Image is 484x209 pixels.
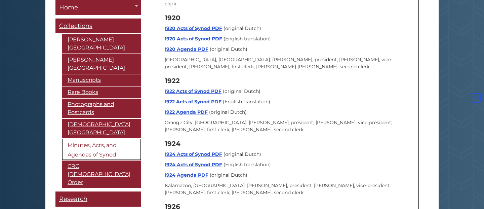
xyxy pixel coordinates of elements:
p: (original Dutch) [165,46,415,53]
a: CRC [DEMOGRAPHIC_DATA] Order [62,161,141,188]
p: (original Dutch) [165,172,415,179]
a: Research [55,191,141,207]
p: (original Dutch) [165,109,415,116]
a: Manuscripts [62,74,141,86]
p: Orange City, [GEOGRAPHIC_DATA]: [PERSON_NAME], president; [PERSON_NAME], vice-president; [PERSON_... [165,119,415,133]
span: Collections [59,22,92,30]
a: 1924 Acts of Synod PDF [165,162,222,168]
a: Back to Top [470,95,482,101]
p: (English translation) [165,98,415,105]
a: 1924 Acts of Synod PDF [165,151,222,157]
p: [GEOGRAPHIC_DATA], [GEOGRAPHIC_DATA]: [PERSON_NAME], president; [PERSON_NAME], vice-president; [P... [165,56,415,70]
strong: 1922 [165,77,180,85]
a: [PERSON_NAME][GEOGRAPHIC_DATA] [62,54,141,74]
p: Kalamazoo, [GEOGRAPHIC_DATA]: [PERSON_NAME], president; [PERSON_NAME], vice-president; [PERSON_NA... [165,182,415,196]
strong: 1924 [165,140,180,148]
span: Research [59,195,87,203]
a: 1924 Agenda PDF [165,172,208,178]
a: Minutes, Acts, and Agendas of Synod [62,139,141,160]
a: 1920 Acts of Synod PDF [165,36,222,42]
a: 1920 Acts of Synod PDF [165,25,222,31]
p: (English translation) [165,35,415,42]
a: [PERSON_NAME][GEOGRAPHIC_DATA] [62,34,141,54]
a: 1920 Agenda PDF [165,46,208,52]
p: (original Dutch) [165,25,415,32]
p: (original Dutch) [165,88,415,95]
p: (original Dutch) [165,151,415,158]
a: Photographs and Postcards [62,99,141,118]
a: Rare Books [62,86,141,98]
strong: 1920 [165,14,180,22]
a: 1922 Agenda PDF [165,109,208,115]
a: 1922 Acts of Synod PDF [165,99,221,105]
a: Collections [55,19,141,34]
a: [DEMOGRAPHIC_DATA][GEOGRAPHIC_DATA] [62,119,141,138]
p: (English translation) [165,161,415,168]
span: Home [59,4,78,11]
a: 1922 Acts of Synod PDF [165,88,221,94]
